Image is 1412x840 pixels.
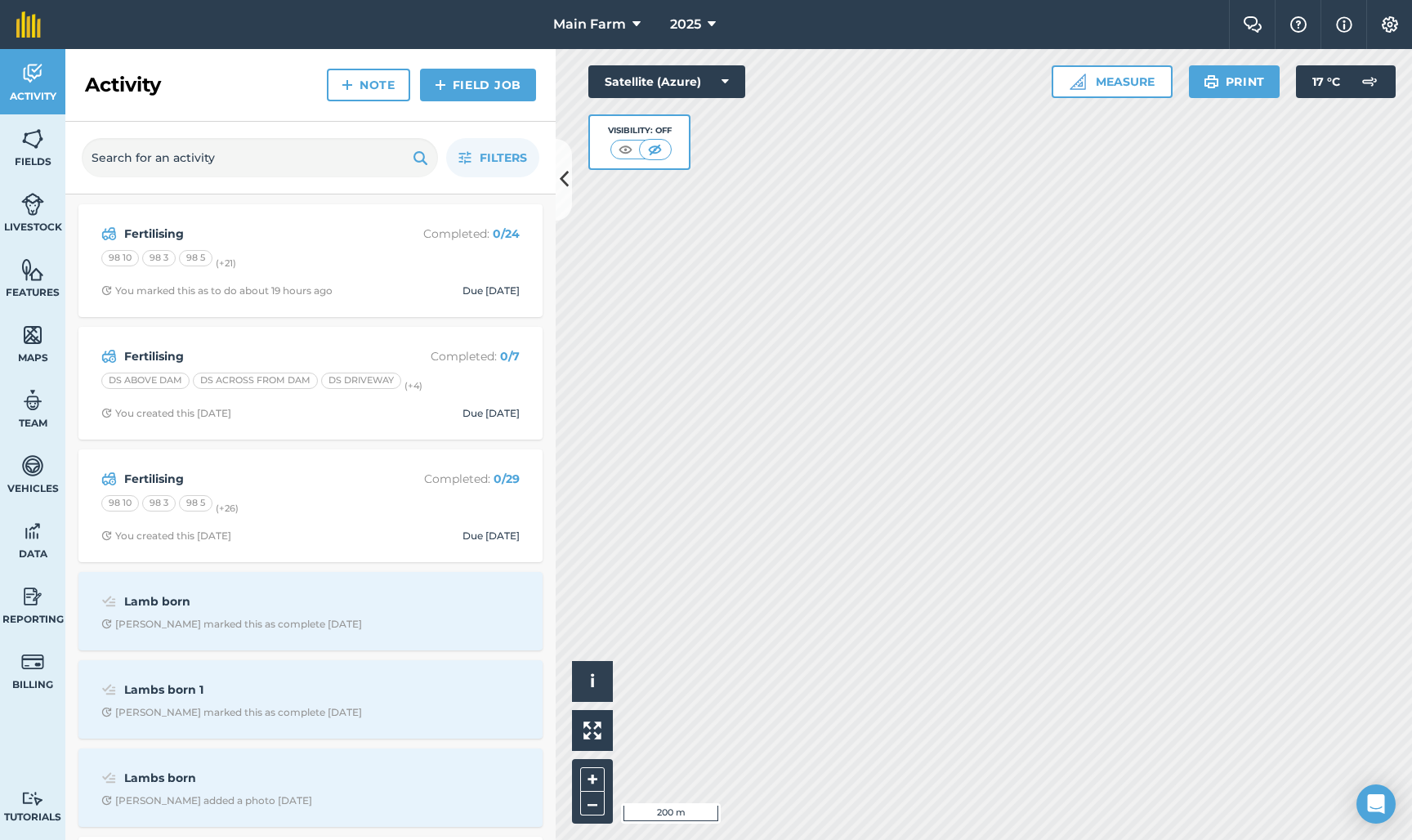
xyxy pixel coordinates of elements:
div: 98 10 [101,250,139,266]
div: 98 10 [101,495,139,512]
div: 98 3 [142,250,176,266]
div: [PERSON_NAME] added a photo [DATE] [101,794,312,807]
button: Satellite (Azure) [588,65,745,98]
img: svg+xml;base64,PD94bWwgdmVyc2lvbj0iMS4wIiBlbmNvZGluZz0idXRmLTgiPz4KPCEtLSBHZW5lcmF0b3I6IEFkb2JlIE... [21,388,44,413]
img: svg+xml;base64,PD94bWwgdmVyc2lvbj0iMS4wIiBlbmNvZGluZz0idXRmLTgiPz4KPCEtLSBHZW5lcmF0b3I6IEFkb2JlIE... [101,768,117,788]
strong: Fertilising [124,470,383,488]
div: DS ACROSS FROM DAM [193,373,318,389]
div: You marked this as to do about 19 hours ago [101,284,333,297]
input: Search for an activity [82,138,438,177]
img: svg+xml;base64,PD94bWwgdmVyc2lvbj0iMS4wIiBlbmNvZGluZz0idXRmLTgiPz4KPCEtLSBHZW5lcmF0b3I6IEFkb2JlIE... [21,519,44,543]
div: DS DRIVEWAY [321,373,401,389]
img: Ruler icon [1070,74,1086,90]
img: svg+xml;base64,PD94bWwgdmVyc2lvbj0iMS4wIiBlbmNvZGluZz0idXRmLTgiPz4KPCEtLSBHZW5lcmF0b3I6IEFkb2JlIE... [21,791,44,806]
img: Two speech bubbles overlapping with the left bubble in the forefront [1243,16,1262,33]
div: Due [DATE] [462,407,520,420]
strong: Lambs born [124,769,383,787]
a: Lambs bornClock with arrow pointing clockwise[PERSON_NAME] added a photo [DATE] [88,758,533,817]
img: Clock with arrow pointing clockwise [101,707,112,717]
img: svg+xml;base64,PD94bWwgdmVyc2lvbj0iMS4wIiBlbmNvZGluZz0idXRmLTgiPz4KPCEtLSBHZW5lcmF0b3I6IEFkb2JlIE... [101,680,117,699]
img: svg+xml;base64,PHN2ZyB4bWxucz0iaHR0cDovL3d3dy53My5vcmcvMjAwMC9zdmciIHdpZHRoPSIxNyIgaGVpZ2h0PSIxNy... [1336,15,1352,34]
a: Note [327,69,410,101]
img: svg+xml;base64,PHN2ZyB4bWxucz0iaHR0cDovL3d3dy53My5vcmcvMjAwMC9zdmciIHdpZHRoPSIxOSIgaGVpZ2h0PSIyNC... [413,148,428,168]
button: + [580,767,605,792]
a: Field Job [420,69,536,101]
div: You created this [DATE] [101,407,231,420]
span: Filters [480,149,527,167]
img: svg+xml;base64,PD94bWwgdmVyc2lvbj0iMS4wIiBlbmNvZGluZz0idXRmLTgiPz4KPCEtLSBHZW5lcmF0b3I6IEFkb2JlIE... [101,592,117,611]
img: Clock with arrow pointing clockwise [101,619,112,629]
strong: 0 / 7 [500,349,520,364]
img: fieldmargin Logo [16,11,41,38]
strong: 0 / 29 [494,471,520,486]
img: Clock with arrow pointing clockwise [101,795,112,806]
strong: Lambs born 1 [124,681,383,699]
div: Open Intercom Messenger [1356,784,1396,824]
span: Main Farm [553,15,626,34]
strong: Fertilising [124,347,383,365]
img: svg+xml;base64,PD94bWwgdmVyc2lvbj0iMS4wIiBlbmNvZGluZz0idXRmLTgiPz4KPCEtLSBHZW5lcmF0b3I6IEFkb2JlIE... [21,454,44,478]
p: Completed : [390,470,520,488]
button: Print [1189,65,1280,98]
img: svg+xml;base64,PHN2ZyB4bWxucz0iaHR0cDovL3d3dy53My5vcmcvMjAwMC9zdmciIHdpZHRoPSIxNCIgaGVpZ2h0PSIyNC... [342,75,353,95]
a: Lambs born 1Clock with arrow pointing clockwise[PERSON_NAME] marked this as complete [DATE] [88,670,533,729]
img: svg+xml;base64,PD94bWwgdmVyc2lvbj0iMS4wIiBlbmNvZGluZz0idXRmLTgiPz4KPCEtLSBHZW5lcmF0b3I6IEFkb2JlIE... [21,650,44,674]
div: [PERSON_NAME] marked this as complete [DATE] [101,618,362,631]
img: svg+xml;base64,PD94bWwgdmVyc2lvbj0iMS4wIiBlbmNvZGluZz0idXRmLTgiPz4KPCEtLSBHZW5lcmF0b3I6IEFkb2JlIE... [21,584,44,609]
div: Due [DATE] [462,284,520,297]
strong: Fertilising [124,225,383,243]
a: FertilisingCompleted: 0/7DS ABOVE DAMDS ACROSS FROM DAMDS DRIVEWAY(+4)Clock with arrow pointing c... [88,337,533,430]
h2: Activity [85,72,161,98]
img: svg+xml;base64,PD94bWwgdmVyc2lvbj0iMS4wIiBlbmNvZGluZz0idXRmLTgiPz4KPCEtLSBHZW5lcmF0b3I6IEFkb2JlIE... [21,61,44,86]
img: svg+xml;base64,PD94bWwgdmVyc2lvbj0iMS4wIiBlbmNvZGluZz0idXRmLTgiPz4KPCEtLSBHZW5lcmF0b3I6IEFkb2JlIE... [101,346,117,366]
div: Due [DATE] [462,529,520,543]
button: – [580,792,605,815]
img: Clock with arrow pointing clockwise [101,530,112,541]
img: svg+xml;base64,PHN2ZyB4bWxucz0iaHR0cDovL3d3dy53My5vcmcvMjAwMC9zdmciIHdpZHRoPSI1MCIgaGVpZ2h0PSI0MC... [645,141,665,158]
small: (+ 21 ) [216,257,236,269]
span: 2025 [670,15,701,34]
img: A cog icon [1380,16,1400,33]
strong: 0 / 24 [493,226,520,241]
strong: Lamb born [124,592,383,610]
span: 17 ° C [1312,65,1340,98]
button: i [572,661,613,702]
button: Filters [446,138,539,177]
img: svg+xml;base64,PHN2ZyB4bWxucz0iaHR0cDovL3d3dy53My5vcmcvMjAwMC9zdmciIHdpZHRoPSI1NiIgaGVpZ2h0PSI2MC... [21,257,44,282]
div: 98 5 [179,495,212,512]
span: i [590,671,595,691]
img: svg+xml;base64,PD94bWwgdmVyc2lvbj0iMS4wIiBlbmNvZGluZz0idXRmLTgiPz4KPCEtLSBHZW5lcmF0b3I6IEFkb2JlIE... [101,224,117,244]
small: (+ 4 ) [404,380,422,391]
div: DS ABOVE DAM [101,373,190,389]
div: [PERSON_NAME] marked this as complete [DATE] [101,706,362,719]
div: You created this [DATE] [101,529,231,543]
img: svg+xml;base64,PD94bWwgdmVyc2lvbj0iMS4wIiBlbmNvZGluZz0idXRmLTgiPz4KPCEtLSBHZW5lcmF0b3I6IEFkb2JlIE... [101,469,117,489]
a: Lamb bornClock with arrow pointing clockwise[PERSON_NAME] marked this as complete [DATE] [88,582,533,641]
img: svg+xml;base64,PHN2ZyB4bWxucz0iaHR0cDovL3d3dy53My5vcmcvMjAwMC9zdmciIHdpZHRoPSI1NiIgaGVpZ2h0PSI2MC... [21,323,44,347]
img: Four arrows, one pointing top left, one top right, one bottom right and the last bottom left [583,722,601,739]
div: 98 3 [142,495,176,512]
img: svg+xml;base64,PHN2ZyB4bWxucz0iaHR0cDovL3d3dy53My5vcmcvMjAwMC9zdmciIHdpZHRoPSI1MCIgaGVpZ2h0PSI0MC... [615,141,636,158]
button: 17 °C [1296,65,1396,98]
div: Visibility: Off [608,124,672,137]
div: 98 5 [179,250,212,266]
img: Clock with arrow pointing clockwise [101,408,112,418]
a: FertilisingCompleted: 0/2498 1098 398 5(+21)Clock with arrow pointing clockwiseYou marked this as... [88,214,533,307]
p: Completed : [390,347,520,365]
img: svg+xml;base64,PHN2ZyB4bWxucz0iaHR0cDovL3d3dy53My5vcmcvMjAwMC9zdmciIHdpZHRoPSIxNCIgaGVpZ2h0PSIyNC... [435,75,446,95]
img: svg+xml;base64,PD94bWwgdmVyc2lvbj0iMS4wIiBlbmNvZGluZz0idXRmLTgiPz4KPCEtLSBHZW5lcmF0b3I6IEFkb2JlIE... [21,192,44,217]
p: Completed : [390,225,520,243]
img: svg+xml;base64,PHN2ZyB4bWxucz0iaHR0cDovL3d3dy53My5vcmcvMjAwMC9zdmciIHdpZHRoPSIxOSIgaGVpZ2h0PSIyNC... [1204,72,1219,92]
a: FertilisingCompleted: 0/2998 1098 398 5(+26)Clock with arrow pointing clockwiseYou created this [... [88,459,533,552]
small: (+ 26 ) [216,503,239,514]
img: svg+xml;base64,PD94bWwgdmVyc2lvbj0iMS4wIiBlbmNvZGluZz0idXRmLTgiPz4KPCEtLSBHZW5lcmF0b3I6IEFkb2JlIE... [1353,65,1386,98]
img: A question mark icon [1289,16,1308,33]
button: Measure [1052,65,1173,98]
img: Clock with arrow pointing clockwise [101,285,112,296]
img: svg+xml;base64,PHN2ZyB4bWxucz0iaHR0cDovL3d3dy53My5vcmcvMjAwMC9zdmciIHdpZHRoPSI1NiIgaGVpZ2h0PSI2MC... [21,127,44,151]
